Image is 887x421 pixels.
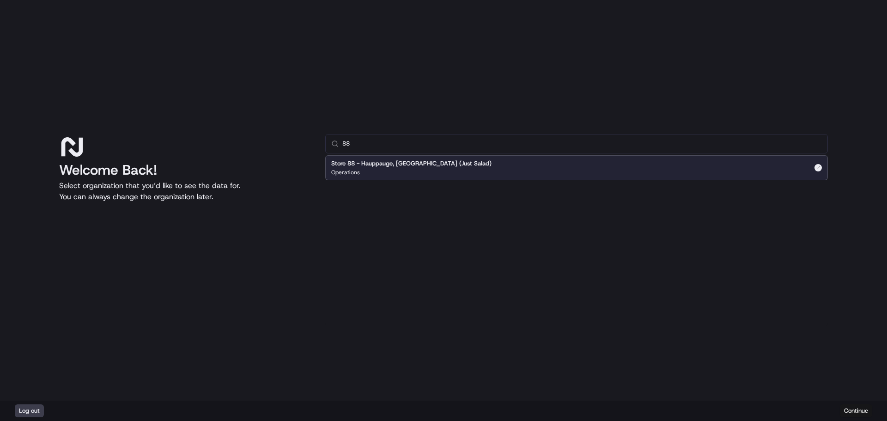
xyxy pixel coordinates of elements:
button: Continue [840,404,872,417]
h1: Welcome Back! [59,162,310,178]
p: Operations [331,169,360,176]
h2: Store 88 - Hauppauge, [GEOGRAPHIC_DATA] (Just Salad) [331,159,492,168]
div: Suggestions [325,153,828,182]
input: Type to search... [342,134,822,153]
p: Select organization that you’d like to see the data for. You can always change the organization l... [59,180,310,202]
button: Log out [15,404,44,417]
